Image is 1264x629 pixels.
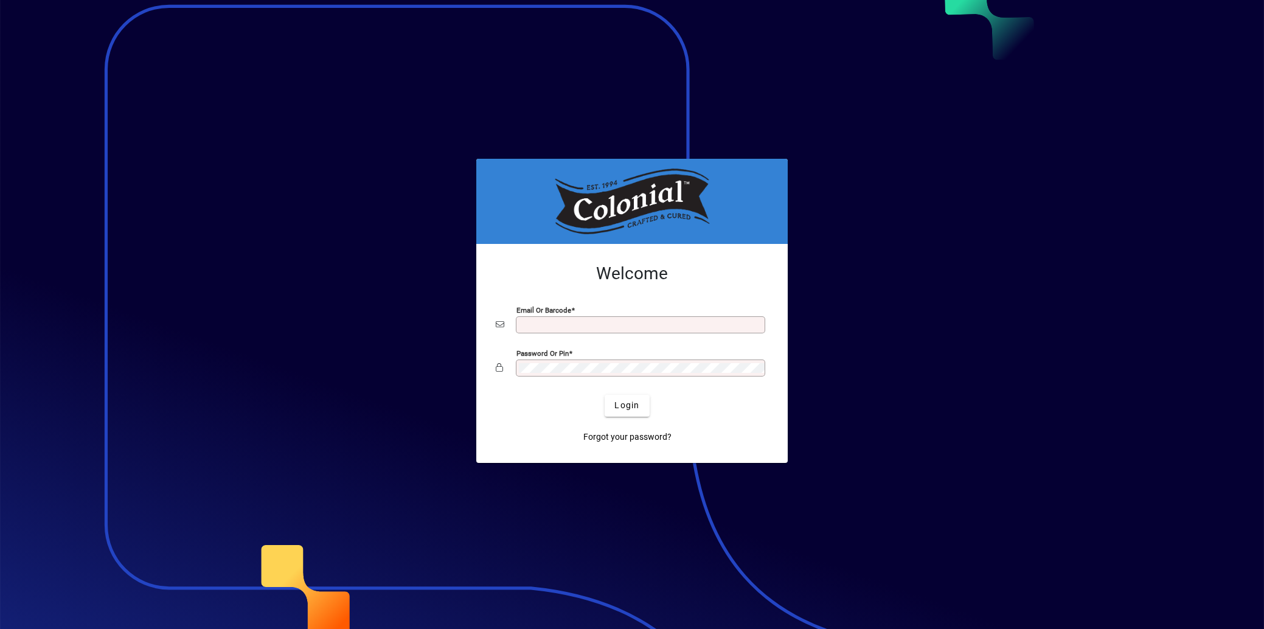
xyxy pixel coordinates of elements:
span: Login [614,399,639,412]
span: Forgot your password? [583,431,672,443]
button: Login [605,395,649,417]
mat-label: Password or Pin [516,349,569,357]
mat-label: Email or Barcode [516,305,571,314]
h2: Welcome [496,263,768,284]
a: Forgot your password? [578,426,676,448]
